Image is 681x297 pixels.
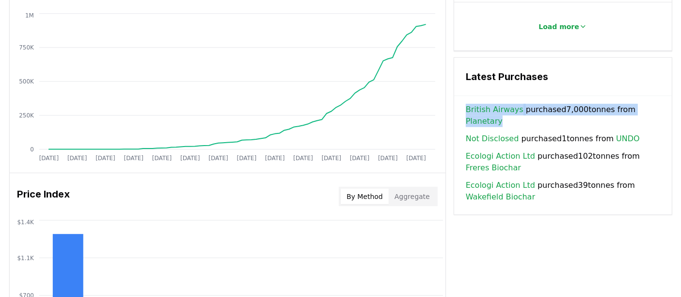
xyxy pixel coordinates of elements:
[17,187,70,206] h3: Price Index
[466,69,660,84] h3: Latest Purchases
[466,133,519,145] a: Not Disclosed
[30,146,34,153] tspan: 0
[466,180,660,203] span: purchased 39 tonnes from
[466,104,660,127] span: purchased 7,000 tonnes from
[466,150,660,174] span: purchased 102 tonnes from
[321,155,341,162] tspan: [DATE]
[19,44,34,51] tspan: 750K
[341,189,389,204] button: By Method
[466,150,535,162] a: Ecologi Action Ltd
[466,104,523,115] a: British Airways
[95,155,115,162] tspan: [DATE]
[378,155,398,162] tspan: [DATE]
[17,255,34,262] tspan: $1.1K
[293,155,313,162] tspan: [DATE]
[237,155,256,162] tspan: [DATE]
[406,155,426,162] tspan: [DATE]
[180,155,200,162] tspan: [DATE]
[67,155,87,162] tspan: [DATE]
[616,133,640,145] a: UNDO
[208,155,228,162] tspan: [DATE]
[538,22,579,32] p: Load more
[124,155,143,162] tspan: [DATE]
[466,180,535,191] a: Ecologi Action Ltd
[152,155,172,162] tspan: [DATE]
[19,112,34,119] tspan: 250K
[25,12,33,19] tspan: 1M
[531,17,595,36] button: Load more
[466,191,535,203] a: Wakefield Biochar
[466,115,503,127] a: Planetary
[39,155,59,162] tspan: [DATE]
[466,133,640,145] span: purchased 1 tonnes from
[17,219,34,226] tspan: $1.4K
[350,155,370,162] tspan: [DATE]
[265,155,285,162] tspan: [DATE]
[19,78,34,85] tspan: 500K
[466,162,521,174] a: Freres Biochar
[389,189,436,204] button: Aggregate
